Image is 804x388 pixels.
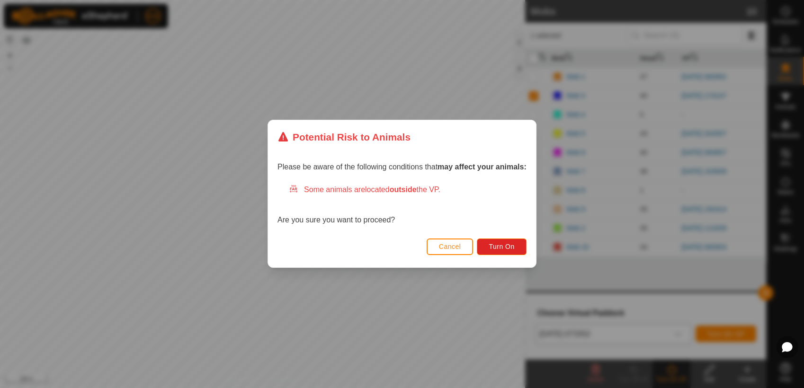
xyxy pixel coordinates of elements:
button: Turn On [477,238,527,255]
button: Cancel [427,238,473,255]
div: Some animals are [289,185,527,196]
div: Potential Risk to Animals [277,130,411,144]
strong: may affect your animals: [438,163,527,171]
span: Cancel [439,243,461,251]
span: Turn On [489,243,515,251]
div: Are you sure you want to proceed? [277,185,527,226]
strong: outside [390,186,417,194]
span: located the VP. [365,186,440,194]
span: Please be aware of the following conditions that [277,163,527,171]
